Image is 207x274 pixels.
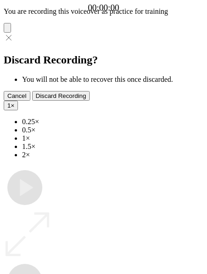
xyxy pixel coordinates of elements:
li: 1× [22,134,203,143]
p: You are recording this voiceover as practice for training [4,7,203,16]
li: 0.5× [22,126,203,134]
button: Cancel [4,91,30,101]
li: You will not be able to recover this once discarded. [22,75,203,84]
li: 2× [22,151,203,159]
li: 0.25× [22,118,203,126]
button: 1× [4,101,18,110]
button: Discard Recording [32,91,90,101]
span: 1 [7,102,11,109]
li: 1.5× [22,143,203,151]
h2: Discard Recording? [4,54,203,66]
a: 00:00:00 [88,3,119,13]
